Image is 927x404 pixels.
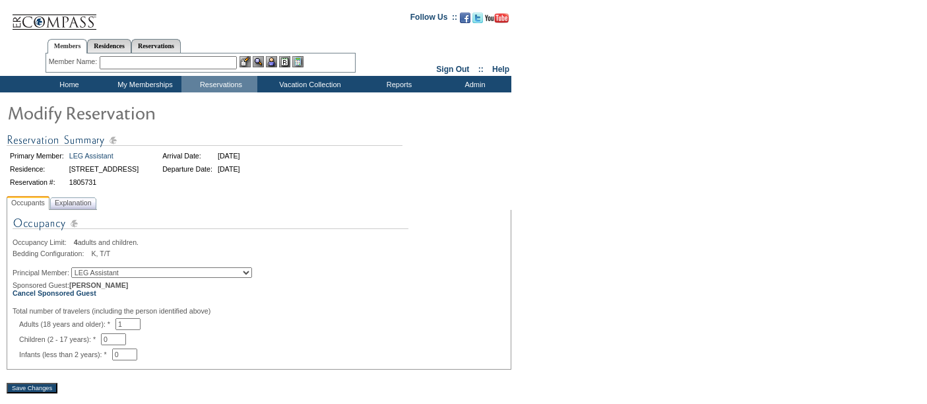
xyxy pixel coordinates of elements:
a: Residences [87,39,131,53]
td: Primary Member: [8,150,66,162]
img: Modify Reservation [7,99,271,125]
img: Occupancy [13,215,408,238]
td: Vacation Collection [257,76,360,92]
td: [DATE] [216,150,242,162]
div: Member Name: [49,56,100,67]
a: Sign Out [436,65,469,74]
div: adults and children. [13,238,505,246]
a: Follow us on Twitter [472,17,483,24]
img: View [253,56,264,67]
span: Principal Member: [13,269,69,277]
a: Help [492,65,509,74]
td: Residence: [8,163,66,175]
img: Reservation Summary [7,132,402,149]
img: b_calculator.gif [292,56,304,67]
td: Reservation #: [8,176,66,188]
a: Subscribe to our YouTube Channel [485,17,509,24]
img: Compass Home [11,3,97,30]
td: Departure Date: [160,163,214,175]
a: Members [48,39,88,53]
a: Cancel Sponsored Guest [13,289,96,297]
div: Total number of travelers (including the person identified above) [13,307,505,315]
span: Bedding Configuration: [13,250,89,257]
img: b_edit.gif [240,56,251,67]
img: Follow us on Twitter [472,13,483,23]
span: :: [478,65,484,74]
a: Become our fan on Facebook [460,17,470,24]
span: 4 [74,238,78,246]
span: K, T/T [91,250,110,257]
img: Become our fan on Facebook [460,13,470,23]
span: Children (2 - 17 years): * [19,335,101,343]
span: Adults (18 years and older): * [19,320,115,328]
span: Explanation [52,196,94,210]
a: LEG Assistant [69,152,113,160]
img: Impersonate [266,56,277,67]
img: Subscribe to our YouTube Channel [485,13,509,23]
td: Arrival Date: [160,150,214,162]
span: Occupancy Limit: [13,238,72,246]
td: My Memberships [106,76,181,92]
td: [STREET_ADDRESS] [67,163,141,175]
a: Reservations [131,39,181,53]
td: Home [30,76,106,92]
td: Follow Us :: [410,11,457,27]
div: Sponsored Guest: [13,281,505,297]
td: Reservations [181,76,257,92]
td: 1805731 [67,176,141,188]
td: [DATE] [216,163,242,175]
td: Reports [360,76,435,92]
span: Infants (less than 2 years): * [19,351,112,358]
span: Occupants [9,196,48,210]
span: [PERSON_NAME] [69,281,128,289]
td: Admin [435,76,511,92]
img: Reservations [279,56,290,67]
input: Save Changes [7,383,57,393]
